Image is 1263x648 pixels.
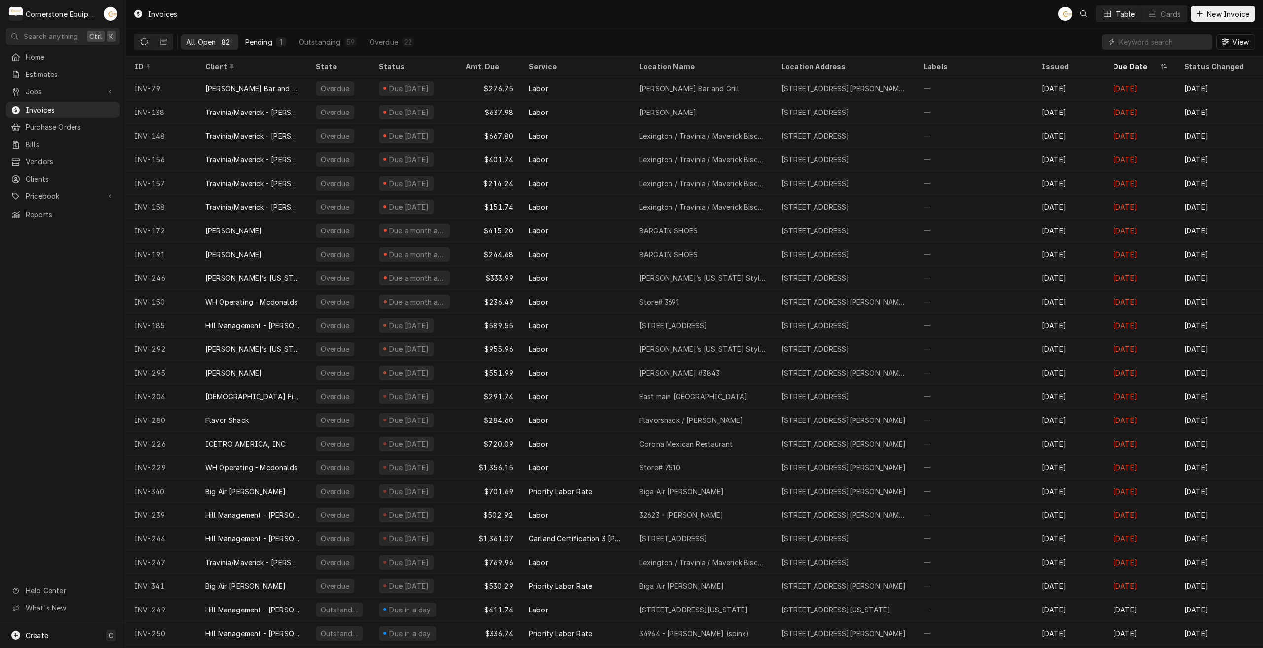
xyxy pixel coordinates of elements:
div: Overdue [320,510,350,520]
div: [DATE] [1034,456,1105,479]
div: Hill Management - [PERSON_NAME] [205,510,300,520]
div: $955.96 [458,337,521,361]
a: Vendors [6,153,120,170]
div: Labor [529,297,548,307]
span: Invoices [26,105,115,115]
div: Overdue [320,131,350,141]
div: $1,361.07 [458,527,521,550]
div: Overdue [370,37,398,47]
a: Go to What's New [6,600,120,616]
div: — [916,171,1034,195]
div: $236.49 [458,290,521,313]
a: Estimates [6,66,120,82]
div: Overdue [320,439,350,449]
div: 32623 - [PERSON_NAME] [639,510,723,520]
div: [DATE] [1176,479,1255,503]
div: [DATE] [1176,219,1255,242]
span: Bills [26,139,115,150]
span: Pricebook [26,191,100,201]
div: Overdue [320,344,350,354]
div: Due [DATE] [388,439,430,449]
div: Store# 7510 [639,462,680,473]
div: [DATE] [1105,266,1176,290]
div: [DATE] [1105,456,1176,479]
div: [PERSON_NAME]’s [US_STATE] Style Pizza [639,273,766,283]
div: [DATE] [1176,171,1255,195]
div: [DATE] [1034,171,1105,195]
span: Create [26,631,48,640]
span: K [109,31,113,41]
div: Due [DATE] [388,462,430,473]
div: Labor [529,178,548,189]
div: — [916,148,1034,171]
div: [STREET_ADDRESS][PERSON_NAME][PERSON_NAME] [781,297,908,307]
div: [DATE] [1105,384,1176,408]
div: $637.98 [458,100,521,124]
div: [DATE] [1034,408,1105,432]
div: Due [DATE] [388,510,430,520]
div: [STREET_ADDRESS] [781,320,850,331]
div: $214.24 [458,171,521,195]
div: INV-204 [126,384,197,408]
div: Labor [529,439,548,449]
div: $1,356.15 [458,456,521,479]
a: Invoices [6,102,120,118]
div: AB [104,7,117,21]
div: $244.68 [458,242,521,266]
div: Due [DATE] [388,320,430,331]
div: [DATE] [1105,408,1176,432]
div: ICETRO AMERICA, INC [205,439,286,449]
div: Due [DATE] [388,391,430,402]
div: Andrew Buigues's Avatar [104,7,117,21]
div: Labor [529,344,548,354]
div: Travinia/Maverick - [PERSON_NAME] [205,178,300,189]
div: Travinia/Maverick - [PERSON_NAME] [205,202,300,212]
button: New Invoice [1191,6,1255,22]
div: Location Name [639,61,764,72]
div: [DATE] [1034,266,1105,290]
div: $276.75 [458,76,521,100]
div: Status [379,61,448,72]
div: [DATE] [1034,148,1105,171]
div: INV-292 [126,337,197,361]
div: [DATE] [1034,76,1105,100]
span: C [109,630,113,641]
div: — [916,432,1034,456]
div: Due [DATE] [388,131,430,141]
div: [DATE] [1176,290,1255,313]
div: [DATE] [1105,337,1176,361]
div: [STREET_ADDRESS][PERSON_NAME][PERSON_NAME] [781,510,908,520]
div: — [916,100,1034,124]
div: Cornerstone Equipment Repair, LLC [26,9,98,19]
div: Store# 3691 [639,297,679,307]
div: Labor [529,107,548,117]
div: — [916,195,1034,219]
div: [DATE] [1105,527,1176,550]
a: Reports [6,206,120,223]
span: Estimates [26,69,115,79]
div: Status Changed [1184,61,1247,72]
div: Overdue [320,154,350,165]
div: Lexington / Travinia / Maverick Biscuit [639,154,766,165]
div: [DATE] [1176,148,1255,171]
div: INV-138 [126,100,197,124]
div: Labor [529,391,548,402]
div: Labor [529,131,548,141]
div: [PERSON_NAME] [205,368,262,378]
div: [PERSON_NAME]’s [US_STATE] Style Pizza [639,344,766,354]
div: Flavorshack / [PERSON_NAME] [639,415,743,425]
div: [STREET_ADDRESS][PERSON_NAME] [781,439,906,449]
div: Labor [529,154,548,165]
div: INV-148 [126,124,197,148]
a: Go to Pricebook [6,188,120,204]
div: Overdue [320,486,350,496]
div: $720.09 [458,432,521,456]
div: [DATE] [1176,242,1255,266]
div: Andrew Buigues's Avatar [1058,7,1072,21]
div: WH Operating - Mcdonalds [205,297,297,307]
div: $667.80 [458,124,521,148]
div: [DATE] [1034,219,1105,242]
div: Cornerstone Equipment Repair, LLC's Avatar [9,7,23,21]
div: — [916,527,1034,550]
div: Cards [1161,9,1181,19]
